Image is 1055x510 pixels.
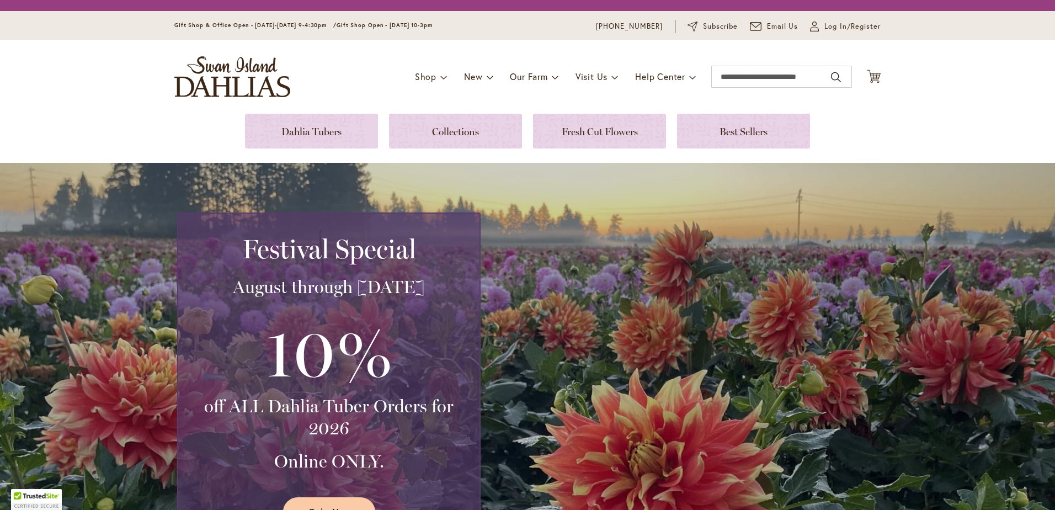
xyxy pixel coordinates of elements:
[191,450,466,472] h3: Online ONLY.
[750,21,798,32] a: Email Us
[576,71,608,82] span: Visit Us
[596,21,663,32] a: [PHONE_NUMBER]
[464,71,482,82] span: New
[174,56,290,97] a: store logo
[510,71,547,82] span: Our Farm
[688,21,738,32] a: Subscribe
[415,71,436,82] span: Shop
[767,21,798,32] span: Email Us
[191,233,466,264] h2: Festival Special
[191,309,466,395] h3: 10%
[191,395,466,439] h3: off ALL Dahlia Tuber Orders for 2026
[831,68,841,86] button: Search
[810,21,881,32] a: Log In/Register
[824,21,881,32] span: Log In/Register
[337,22,433,29] span: Gift Shop Open - [DATE] 10-3pm
[174,22,337,29] span: Gift Shop & Office Open - [DATE]-[DATE] 9-4:30pm /
[635,71,685,82] span: Help Center
[191,276,466,298] h3: August through [DATE]
[11,489,62,510] div: TrustedSite Certified
[703,21,738,32] span: Subscribe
